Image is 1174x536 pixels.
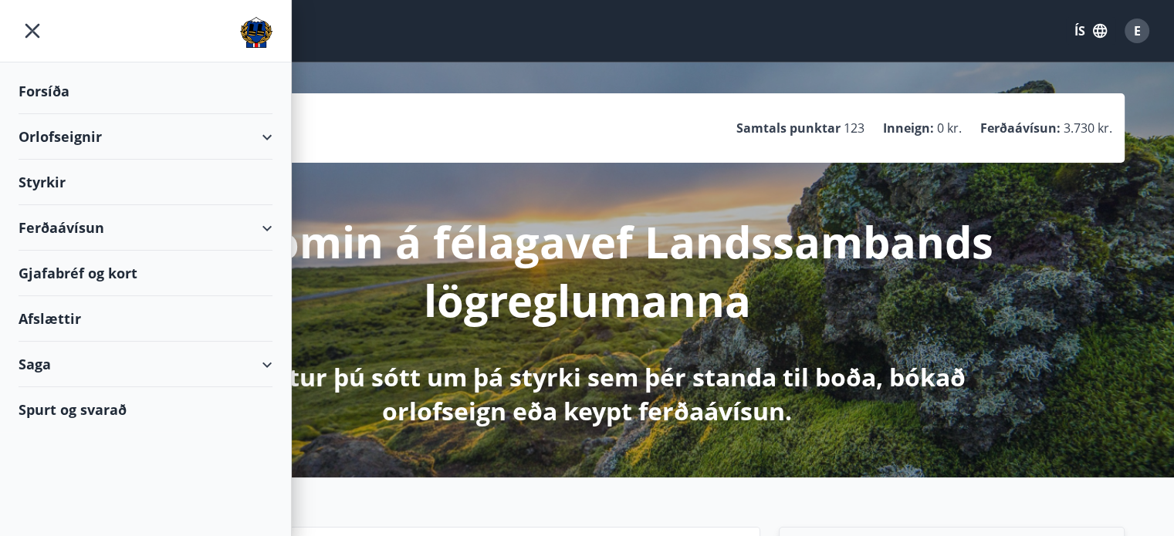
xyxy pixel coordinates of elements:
[19,296,272,342] div: Afslættir
[937,120,962,137] span: 0 kr.
[19,251,272,296] div: Gjafabréf og kort
[180,212,995,329] p: Velkomin á félagavef Landssambands lögreglumanna
[240,17,272,48] img: union_logo
[19,205,272,251] div: Ferðaávísun
[19,160,272,205] div: Styrkir
[1066,17,1115,45] button: ÍS
[980,120,1061,137] p: Ferðaávísun :
[1118,12,1155,49] button: E
[180,360,995,428] p: Hér getur þú sótt um þá styrki sem þér standa til boða, bókað orlofseign eða keypt ferðaávísun.
[19,17,46,45] button: menu
[19,69,272,114] div: Forsíða
[736,120,841,137] p: Samtals punktar
[883,120,934,137] p: Inneign :
[19,387,272,432] div: Spurt og svarað
[19,114,272,160] div: Orlofseignir
[1064,120,1112,137] span: 3.730 kr.
[1134,22,1141,39] span: E
[19,342,272,387] div: Saga
[844,120,864,137] span: 123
